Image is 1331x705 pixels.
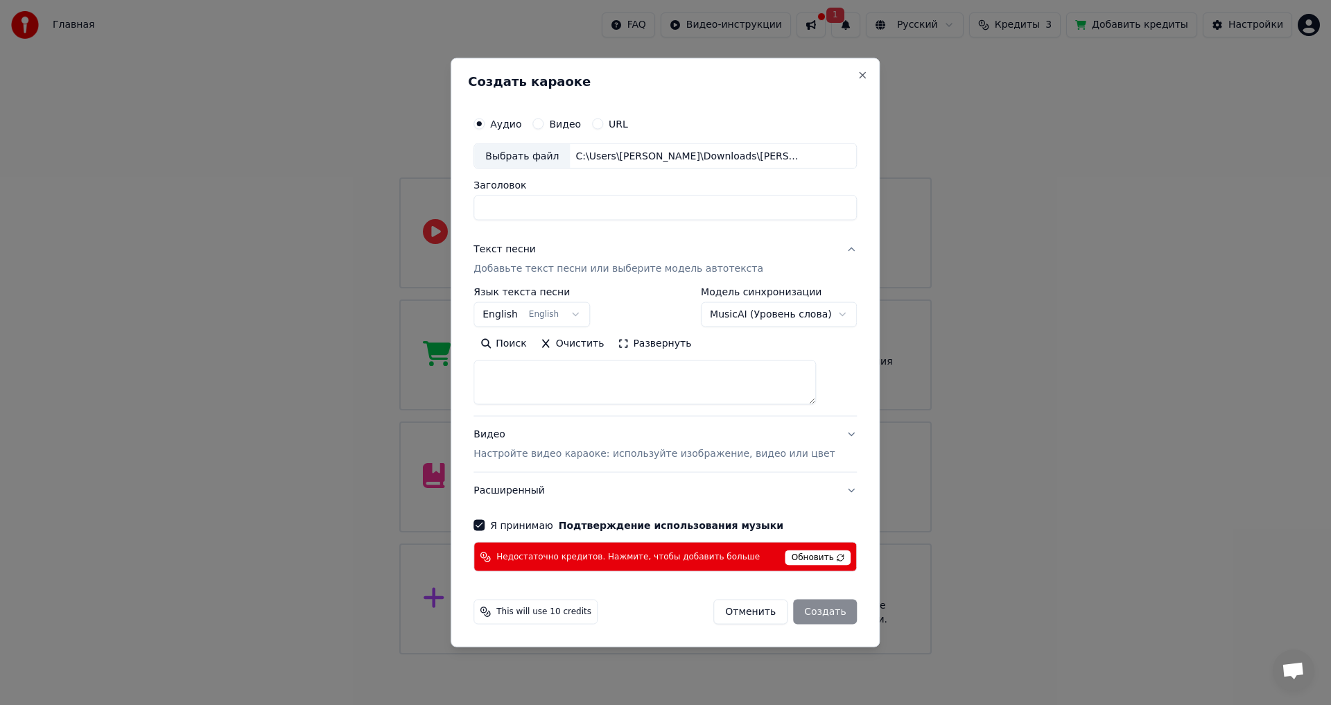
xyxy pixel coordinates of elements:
label: Я принимаю [490,521,783,530]
button: Расширенный [473,473,857,509]
p: Настройте видео караоке: используйте изображение, видео или цвет [473,447,835,461]
div: C:\Users\[PERSON_NAME]\Downloads\[PERSON_NAME] - Never Gonna Give You Up.mp3 [570,149,806,163]
p: Добавьте текст песни или выберите модель автотекста [473,262,763,276]
label: URL [609,119,628,128]
label: Аудио [490,119,521,128]
label: Заголовок [473,180,857,190]
label: Язык текста песни [473,287,590,297]
button: Я принимаю [559,521,783,530]
span: Недостаточно кредитов. Нажмите, чтобы добавить больше [496,551,760,562]
div: Видео [473,428,835,461]
h2: Создать караоке [468,75,862,87]
button: Поиск [473,333,533,355]
label: Модель синхронизации [701,287,858,297]
div: Текст песниДобавьте текст песни или выберите модель автотекста [473,287,857,416]
button: ВидеоНастройте видео караоке: используйте изображение, видео или цвет [473,417,857,472]
span: This will use 10 credits [496,607,591,618]
div: Текст песни [473,243,536,256]
span: Обновить [785,550,851,566]
label: Видео [549,119,581,128]
button: Развернуть [611,333,698,355]
button: Текст песниДобавьте текст песни или выберите модель автотекста [473,232,857,287]
button: Очистить [534,333,611,355]
div: Выбрать файл [474,143,570,168]
button: Отменить [713,600,788,625]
